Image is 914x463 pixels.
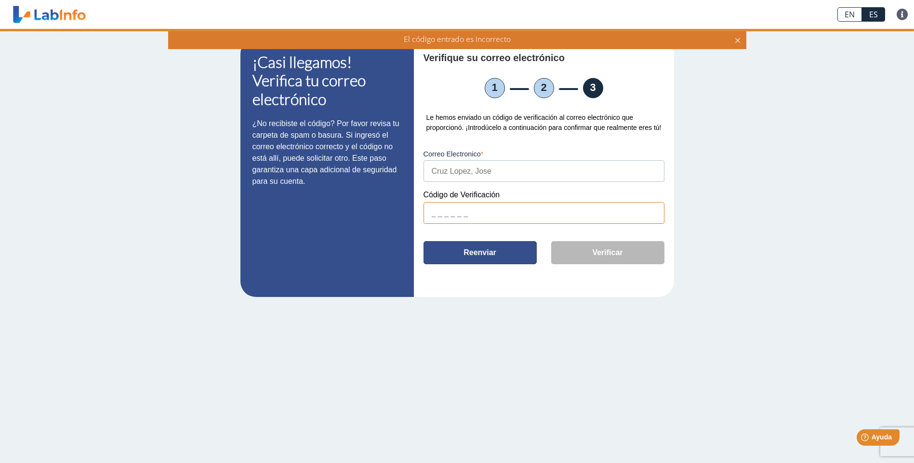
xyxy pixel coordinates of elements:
[424,52,610,64] h4: Verifique su correo electrónico
[828,425,903,452] iframe: Help widget launcher
[252,53,402,108] h1: ¡Casi llegamos! Verifica tu correo electrónico
[424,191,664,199] label: Código de Verificación
[583,78,603,98] li: 3
[424,150,664,158] label: Correo Electronico
[551,241,664,264] button: Verificar
[485,78,505,98] li: 1
[837,7,862,22] a: EN
[424,113,664,133] div: Le hemos enviado un código de verificación al correo electrónico que proporcionó. ¡Introdúcelo a ...
[424,241,537,264] button: Reenviar
[862,7,885,22] a: ES
[252,118,402,187] p: ¿No recibiste el código? Por favor revisa tu carpeta de spam o basura. Si ingresó el correo elect...
[534,78,554,98] li: 2
[424,160,664,182] input: Cruz Lopez, Jose
[424,202,664,224] input: _ _ _ _ _ _
[404,34,511,44] span: El código entrado es incorrecto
